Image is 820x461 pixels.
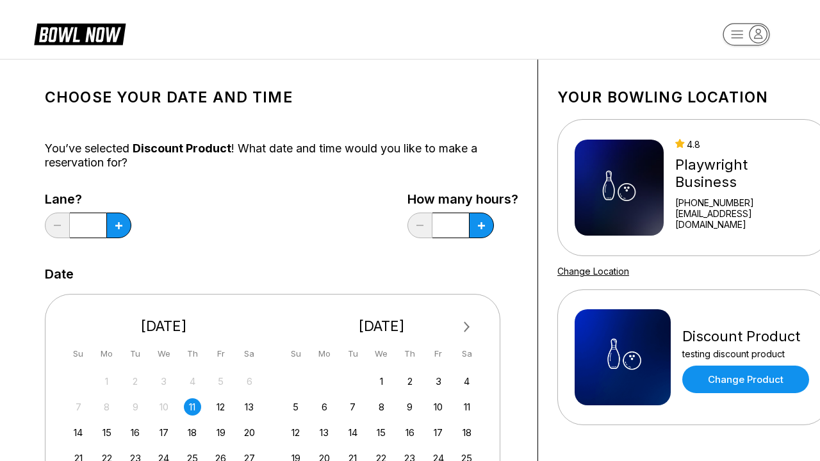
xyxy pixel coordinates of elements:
[45,142,518,170] div: You’ve selected ! What date and time would you like to make a reservation for?
[316,398,333,416] div: Choose Monday, October 6th, 2025
[133,142,231,155] span: Discount Product
[98,424,115,441] div: Choose Monday, September 15th, 2025
[373,398,390,416] div: Choose Wednesday, October 8th, 2025
[682,328,809,345] div: Discount Product
[241,373,258,390] div: Not available Saturday, September 6th, 2025
[401,345,418,362] div: Th
[184,424,201,441] div: Choose Thursday, September 18th, 2025
[283,318,481,335] div: [DATE]
[458,345,475,362] div: Sa
[45,88,518,106] h1: Choose your Date and time
[212,345,229,362] div: Fr
[45,192,131,206] label: Lane?
[675,197,812,208] div: [PHONE_NUMBER]
[127,424,144,441] div: Choose Tuesday, September 16th, 2025
[401,373,418,390] div: Choose Thursday, October 2nd, 2025
[212,398,229,416] div: Choose Friday, September 12th, 2025
[212,373,229,390] div: Not available Friday, September 5th, 2025
[575,140,664,236] img: Playwright Business
[344,398,361,416] div: Choose Tuesday, October 7th, 2025
[316,345,333,362] div: Mo
[155,424,172,441] div: Choose Wednesday, September 17th, 2025
[575,309,671,405] img: Discount Product
[344,345,361,362] div: Tu
[155,345,172,362] div: We
[430,345,447,362] div: Fr
[407,192,518,206] label: How many hours?
[127,345,144,362] div: Tu
[316,424,333,441] div: Choose Monday, October 13th, 2025
[675,139,812,150] div: 4.8
[373,424,390,441] div: Choose Wednesday, October 15th, 2025
[98,398,115,416] div: Not available Monday, September 8th, 2025
[458,373,475,390] div: Choose Saturday, October 4th, 2025
[184,345,201,362] div: Th
[675,208,812,230] a: [EMAIL_ADDRESS][DOMAIN_NAME]
[287,398,304,416] div: Choose Sunday, October 5th, 2025
[401,398,418,416] div: Choose Thursday, October 9th, 2025
[401,424,418,441] div: Choose Thursday, October 16th, 2025
[287,345,304,362] div: Su
[155,373,172,390] div: Not available Wednesday, September 3rd, 2025
[184,373,201,390] div: Not available Thursday, September 4th, 2025
[184,398,201,416] div: Choose Thursday, September 11th, 2025
[70,424,87,441] div: Choose Sunday, September 14th, 2025
[65,318,263,335] div: [DATE]
[212,424,229,441] div: Choose Friday, September 19th, 2025
[70,345,87,362] div: Su
[127,398,144,416] div: Not available Tuesday, September 9th, 2025
[344,424,361,441] div: Choose Tuesday, October 14th, 2025
[430,373,447,390] div: Choose Friday, October 3rd, 2025
[458,424,475,441] div: Choose Saturday, October 18th, 2025
[430,398,447,416] div: Choose Friday, October 10th, 2025
[557,266,629,277] a: Change Location
[45,267,74,281] label: Date
[430,424,447,441] div: Choose Friday, October 17th, 2025
[155,398,172,416] div: Not available Wednesday, September 10th, 2025
[241,345,258,362] div: Sa
[458,398,475,416] div: Choose Saturday, October 11th, 2025
[373,373,390,390] div: Choose Wednesday, October 1st, 2025
[98,345,115,362] div: Mo
[241,424,258,441] div: Choose Saturday, September 20th, 2025
[241,398,258,416] div: Choose Saturday, September 13th, 2025
[682,366,809,393] a: Change Product
[98,373,115,390] div: Not available Monday, September 1st, 2025
[70,398,87,416] div: Not available Sunday, September 7th, 2025
[457,317,477,337] button: Next Month
[675,156,812,191] div: Playwright Business
[127,373,144,390] div: Not available Tuesday, September 2nd, 2025
[682,348,809,359] div: testing discount product
[287,424,304,441] div: Choose Sunday, October 12th, 2025
[373,345,390,362] div: We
